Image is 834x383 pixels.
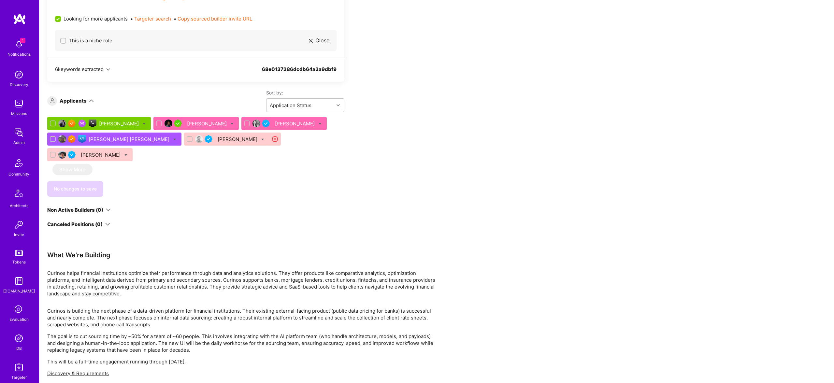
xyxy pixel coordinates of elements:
[218,136,259,143] div: [PERSON_NAME]
[10,202,28,209] div: Architects
[275,120,316,127] div: [PERSON_NAME]
[130,15,171,22] span: •
[78,120,86,127] img: Been on Mission
[307,35,331,46] button: Close
[13,304,25,316] i: icon SelectionTeam
[178,15,252,22] button: Copy sourced builder invite URL
[47,270,438,297] p: Curinos helps financial institutions optimize their performance through data and analytics soluti...
[187,120,228,127] div: [PERSON_NAME]
[105,222,110,227] i: icon ArrowDown
[16,345,22,352] div: DB
[266,90,344,96] label: Sort by:
[13,13,26,25] img: logo
[47,206,103,213] div: Non Active Builders (0)
[319,122,322,125] i: Bulk Status Update
[14,231,24,238] div: Invite
[89,98,94,103] i: icon ArrowDown
[11,155,27,171] img: Community
[68,135,76,143] img: Exceptional A.Teamer
[165,120,172,127] img: User Avatar
[262,66,337,80] div: 68e0137286dcdb64a3a9dbf9
[12,332,25,345] img: Admin Search
[174,15,252,22] span: •
[270,102,311,109] div: Application Status
[12,126,25,139] img: admin teamwork
[58,135,66,143] img: User Avatar
[47,370,109,376] u: Discovery & Requirements
[11,187,27,202] img: Architects
[195,135,203,143] img: User Avatar
[12,97,25,110] img: teamwork
[205,135,212,143] img: Vetted A.Teamer
[64,15,128,22] span: Looking for more applicants
[3,288,35,294] div: [DOMAIN_NAME]
[47,333,438,353] p: The goal is to cut sourcing time by ~50% for a team of ~60 people. This involves integrating with...
[12,38,25,51] img: bell
[60,97,87,104] div: Applicants
[173,138,176,141] i: Bulk Status Update
[89,136,171,143] div: [PERSON_NAME] [PERSON_NAME]
[68,151,76,159] img: Vetted A.Teamer
[81,151,122,158] div: [PERSON_NAME]
[50,98,55,103] i: icon Applicant
[12,218,25,231] img: Invite
[58,120,66,127] img: User Avatar
[89,120,96,127] img: A.I. guild
[47,358,438,365] p: This will be a full-time engagement running through [DATE].
[315,37,329,44] span: Close
[309,39,313,43] i: icon Close
[15,250,23,256] img: tokens
[78,135,86,143] img: Front-end guild
[124,154,127,157] i: Bulk Status Update
[261,138,264,141] i: Bulk Status Update
[106,68,110,72] i: icon Chevron
[47,251,438,259] div: What We're Building
[7,51,31,58] div: Notifications
[11,374,27,381] div: Targeter
[47,307,438,328] p: Curinos is building the next phase of a data-driven platform for financial institutions. Their ex...
[12,275,25,288] img: guide book
[134,15,171,22] button: Targeter search
[52,164,93,175] button: Show More
[20,38,25,43] span: 1
[58,151,66,159] img: User Avatar
[10,81,28,88] div: Discovery
[68,120,76,127] img: Exceptional A.Teamer
[99,120,140,127] div: [PERSON_NAME]
[337,104,340,107] i: icon Chevron
[143,122,146,125] i: Bulk Status Update
[55,66,110,73] button: 6keywords extracted
[106,207,111,212] i: icon ArrowDown
[13,139,25,146] div: Admin
[8,171,29,177] div: Community
[231,122,234,125] i: Bulk Status Update
[262,120,270,127] img: Vetted A.Teamer
[252,120,260,127] img: User Avatar
[11,110,27,117] div: Missions
[174,120,182,127] img: A.Teamer in Residence
[47,221,103,228] div: Canceled Positions (0)
[271,135,279,143] i: icon CloseRedCircle
[12,68,25,81] img: discovery
[12,361,25,374] img: Skill Targeter
[12,259,26,265] div: Tokens
[69,37,112,44] span: This is a niche role
[9,316,29,323] div: Evaluation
